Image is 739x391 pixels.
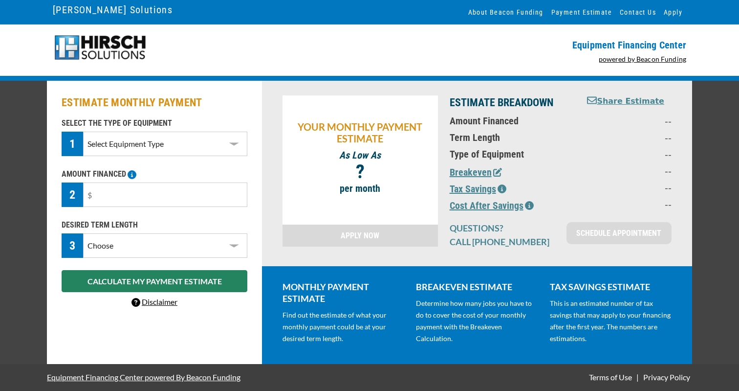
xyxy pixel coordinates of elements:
[450,95,574,110] p: ESTIMATE BREAKDOWN
[450,182,506,196] button: Tax Savings
[636,372,639,382] span: |
[287,183,433,194] p: per month
[587,95,664,108] button: Share Estimate
[83,183,247,207] input: $
[283,281,404,304] p: MONTHLY PAYMENT ESTIMATE
[566,222,672,244] a: SCHEDULE APPOINTMENT
[450,148,574,160] p: Type of Equipment
[287,121,433,144] p: YOUR MONTHLY PAYMENT ESTIMATE
[416,298,538,345] p: Determine how many jobs you have to do to cover the cost of your monthly payment with the Breakev...
[550,298,672,345] p: This is an estimated number of tax savings that may apply to your financing after the first year....
[586,148,672,160] p: --
[47,365,240,389] a: Equipment Financing Center powered By Beacon Funding
[375,39,686,51] p: Equipment Financing Center
[586,182,672,193] p: --
[283,225,438,247] a: APPLY NOW
[587,372,634,382] a: Terms of Use
[131,297,177,306] a: Disclaimer
[641,372,692,382] a: Privacy Policy
[62,132,83,156] div: 1
[586,132,672,143] p: --
[53,1,173,18] a: [PERSON_NAME] Solutions
[586,115,672,127] p: --
[416,281,538,293] p: BREAKEVEN ESTIMATE
[287,149,433,161] p: As Low As
[62,233,83,258] div: 3
[62,95,247,110] h2: ESTIMATE MONTHLY PAYMENT
[53,34,147,61] img: Hirsch-logo-55px.png
[62,219,247,231] p: DESIRED TERM LENGTH
[62,183,83,207] div: 2
[450,165,502,180] button: Breakeven
[450,132,574,143] p: Term Length
[450,198,534,213] button: Cost After Savings
[586,165,672,177] p: --
[62,117,247,129] p: SELECT THE TYPE OF EQUIPMENT
[283,309,404,345] p: Find out the estimate of what your monthly payment could be at your desired term length.
[450,115,574,127] p: Amount Financed
[450,236,555,248] p: CALL [PHONE_NUMBER]
[62,270,247,292] button: CALCULATE MY PAYMENT ESTIMATE
[450,222,555,234] p: QUESTIONS?
[599,55,687,63] a: powered by Beacon Funding
[62,168,247,180] p: AMOUNT FINANCED
[550,281,672,293] p: TAX SAVINGS ESTIMATE
[586,198,672,210] p: --
[287,166,433,178] p: ?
